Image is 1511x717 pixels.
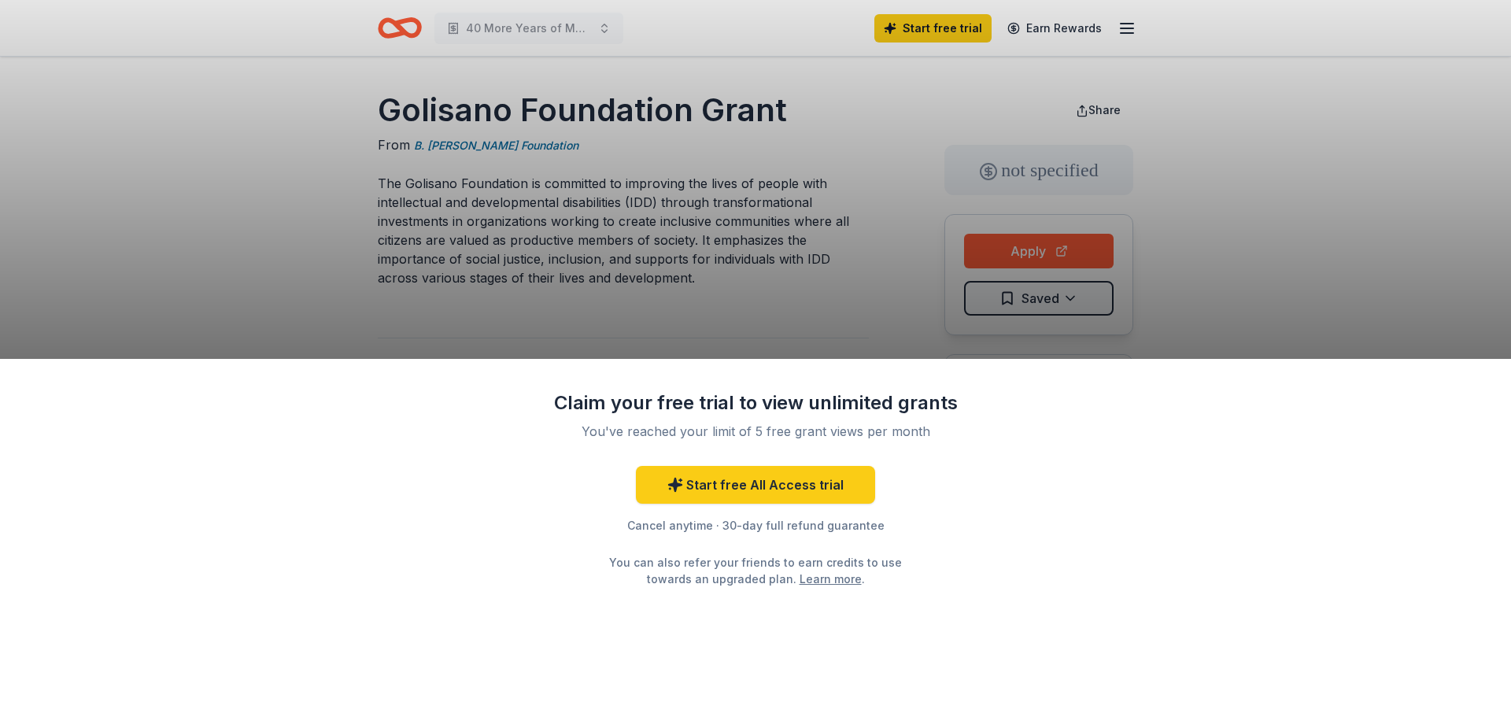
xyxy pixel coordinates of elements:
[551,516,960,535] div: Cancel anytime · 30-day full refund guarantee
[595,554,916,587] div: You can also refer your friends to earn credits to use towards an upgraded plan. .
[551,390,960,416] div: Claim your free trial to view unlimited grants
[800,571,862,587] a: Learn more
[636,466,875,504] a: Start free All Access trial
[570,422,941,441] div: You've reached your limit of 5 free grant views per month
